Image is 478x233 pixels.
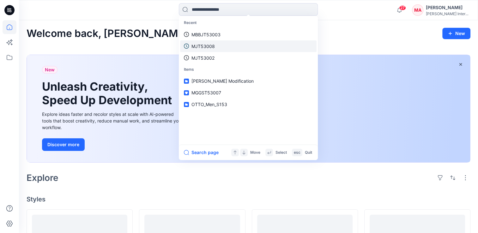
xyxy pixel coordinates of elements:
span: MGGST53007 [191,90,221,95]
button: Search page [184,149,219,156]
a: MJT53002 [180,52,317,64]
span: OTTO_Men_S153 [191,102,227,107]
a: MBBJT53003 [180,29,317,40]
a: OTTO_Men_S153 [180,99,317,110]
span: [PERSON_NAME] Modification [191,78,254,84]
p: Items [180,64,317,75]
a: MGGST53007 [180,87,317,99]
div: MA [412,4,423,16]
h4: Styles [27,195,470,203]
p: Recent [180,17,317,29]
button: Discover more [42,138,85,151]
span: 27 [399,5,406,10]
p: Quit [305,149,312,156]
div: Explore ideas faster and recolor styles at scale with AI-powered tools that boost creativity, red... [42,111,184,131]
div: [PERSON_NAME] [426,4,470,11]
a: [PERSON_NAME] Modification [180,75,317,87]
p: Select [275,149,287,156]
button: New [442,28,470,39]
p: MJT53008 [191,43,215,50]
span: New [45,66,55,74]
h1: Unleash Creativity, Speed Up Development [42,80,175,107]
p: MJT53002 [191,55,215,61]
p: MBBJT53003 [191,31,221,38]
h2: Welcome back, [PERSON_NAME] [27,28,188,39]
a: MJT53008 [180,40,317,52]
h2: Explore [27,173,58,183]
p: Move [250,149,260,156]
p: esc [294,149,300,156]
div: [PERSON_NAME] International [426,11,470,16]
a: Discover more [42,138,184,151]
